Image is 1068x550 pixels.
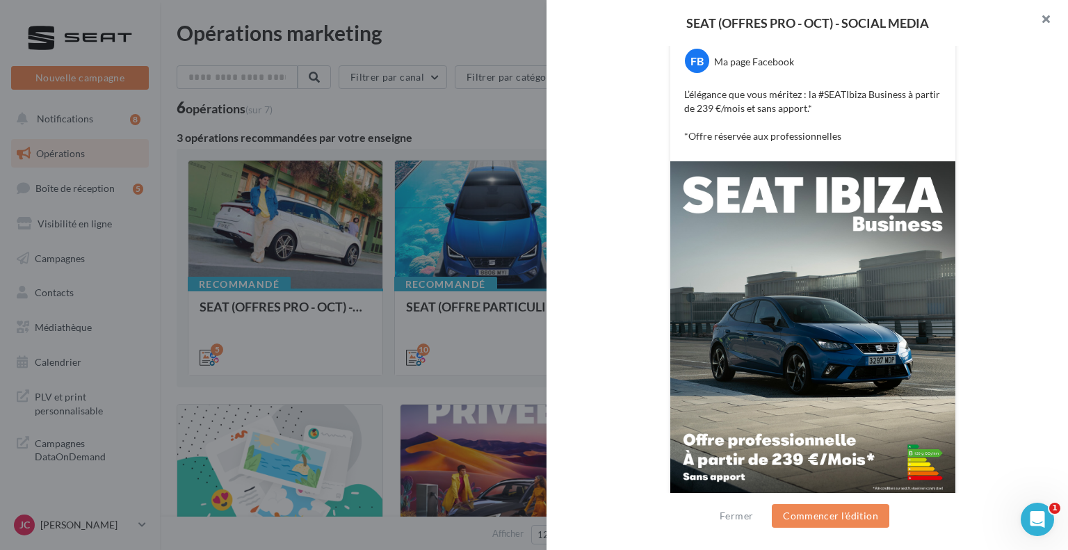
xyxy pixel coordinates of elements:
[684,88,941,143] p: L’élégance que vous méritez : la #SEATIbiza Business à partir de 239 €/mois et sans apport.* *Off...
[772,504,889,528] button: Commencer l'édition
[685,49,709,73] div: FB
[1049,503,1060,514] span: 1
[1021,503,1054,536] iframe: Intercom live chat
[714,508,759,524] button: Fermer
[714,55,794,69] div: Ma page Facebook
[569,17,1046,29] div: SEAT (OFFRES PRO - OCT) - SOCIAL MEDIA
